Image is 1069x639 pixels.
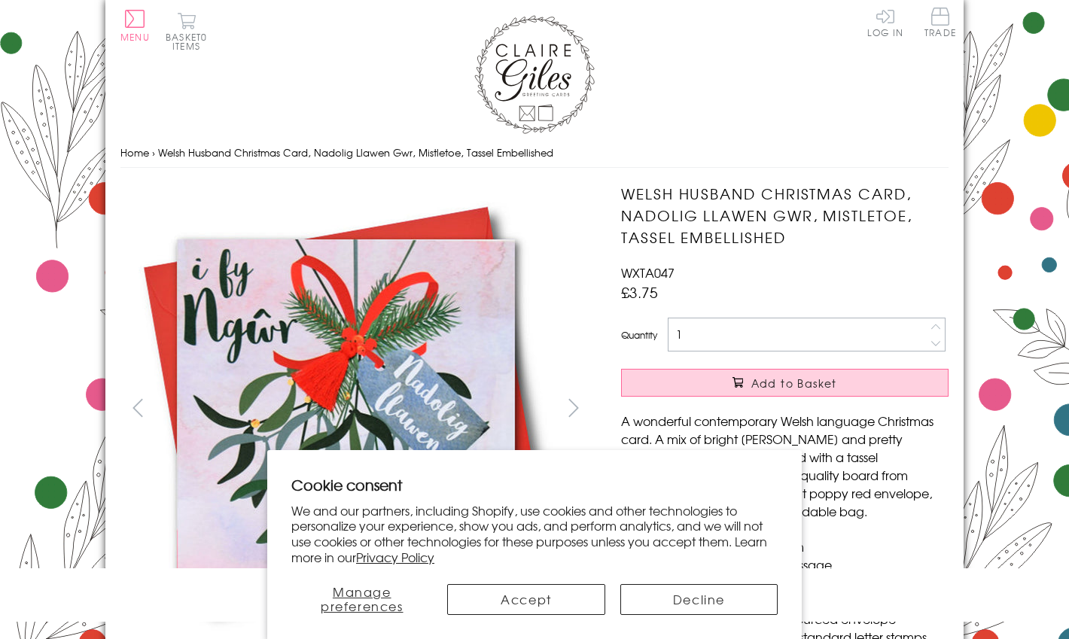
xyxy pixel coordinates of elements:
[474,15,595,134] img: Claire Giles Greetings Cards
[291,503,778,565] p: We and our partners, including Shopify, use cookies and other technologies to personalize your ex...
[321,583,404,615] span: Manage preferences
[621,369,949,397] button: Add to Basket
[557,391,591,424] button: next
[621,328,657,342] label: Quantity
[291,584,432,615] button: Manage preferences
[120,10,150,41] button: Menu
[120,183,572,634] img: Welsh Husband Christmas Card, Nadolig Llawen Gwr, Mistletoe, Tassel Embellished
[751,376,837,391] span: Add to Basket
[120,30,150,44] span: Menu
[356,548,434,566] a: Privacy Policy
[447,584,605,615] button: Accept
[120,391,154,424] button: prev
[924,8,956,40] a: Trade
[621,412,949,520] p: A wonderful contemporary Welsh language Christmas card. A mix of bright [PERSON_NAME] and pretty ...
[867,8,903,37] a: Log In
[621,183,949,248] h1: Welsh Husband Christmas Card, Nadolig Llawen Gwr, Mistletoe, Tassel Embellished
[620,584,778,615] button: Decline
[621,281,658,303] span: £3.75
[172,30,207,53] span: 0 items
[621,263,675,281] span: WXTA047
[120,138,949,169] nav: breadcrumbs
[924,8,956,37] span: Trade
[291,474,778,495] h2: Cookie consent
[158,145,553,160] span: Welsh Husband Christmas Card, Nadolig Llawen Gwr, Mistletoe, Tassel Embellished
[120,145,149,160] a: Home
[166,12,207,50] button: Basket0 items
[591,183,1043,634] img: Welsh Husband Christmas Card, Nadolig Llawen Gwr, Mistletoe, Tassel Embellished
[152,145,155,160] span: ›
